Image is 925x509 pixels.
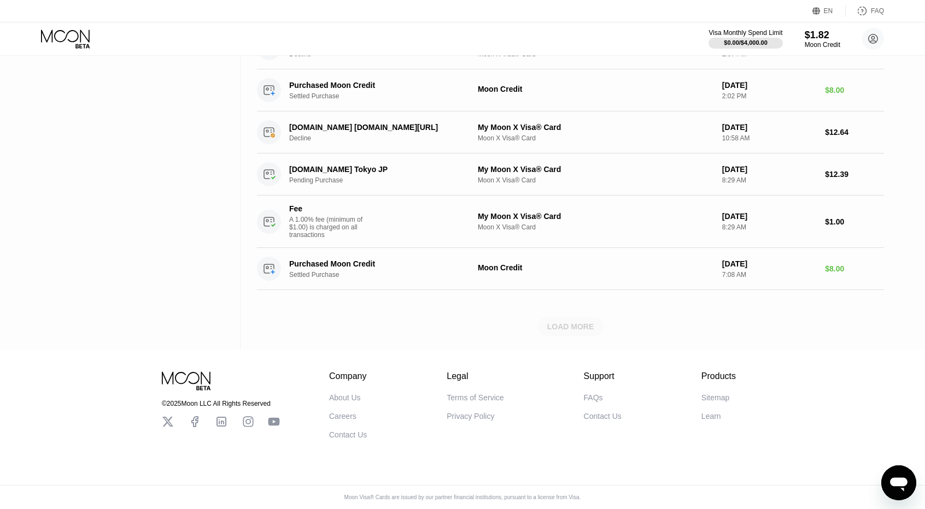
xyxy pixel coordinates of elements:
div: Careers [329,412,356,421]
div: Contact Us [329,430,367,439]
div: [DOMAIN_NAME] Tokyo JPPending PurchaseMy Moon X Visa® CardMoon X Visa® Card[DATE]8:29 AM$12.39 [257,153,884,196]
div: [DATE] [722,123,816,132]
div: Privacy Policy [447,412,494,421]
div: Support [584,371,622,381]
div: Fee [289,204,366,213]
div: Purchased Moon CreditSettled PurchaseMoon Credit[DATE]7:08 AM$8.00 [257,248,884,290]
div: $12.39 [825,170,884,179]
div: © 2025 Moon LLC All Rights Reserved [162,400,280,407]
div: Moon X Visa® Card [478,223,713,231]
div: Terms of Service [447,393,504,402]
div: Legal [447,371,504,381]
div: FAQs [584,393,603,402]
div: Moon Visa® Cards are issued by our partner financial institutions, pursuant to a license from Visa. [336,494,590,500]
div: [DATE] [722,212,816,221]
div: $1.00 [825,217,884,226]
div: Contact Us [584,412,622,421]
div: 2:02 PM [722,92,816,100]
div: $0.00 / $4,000.00 [724,39,768,46]
div: Learn [701,412,721,421]
div: Purchased Moon Credit [289,81,467,90]
div: $1.82 [805,29,840,41]
div: Moon X Visa® Card [478,176,713,184]
div: Pending Purchase [289,176,480,184]
div: Company [329,371,367,381]
div: FeeA 1.00% fee (minimum of $1.00) is charged on all transactionsMy Moon X Visa® CardMoon X Visa® ... [257,196,884,248]
div: My Moon X Visa® Card [478,165,713,174]
div: $1.82Moon Credit [805,29,840,49]
div: 8:29 AM [722,223,816,231]
div: Moon Credit [478,85,713,93]
div: Settled Purchase [289,92,480,100]
div: EN [812,5,846,16]
div: [DATE] [722,81,816,90]
div: About Us [329,393,361,402]
div: Products [701,371,736,381]
div: Settled Purchase [289,271,480,279]
div: LOAD MORE [257,317,884,336]
div: [DATE] [722,259,816,268]
div: Moon Credit [478,263,713,272]
div: Moon X Visa® Card [478,134,713,142]
div: Visa Monthly Spend Limit$0.00/$4,000.00 [709,29,782,49]
div: Sitemap [701,393,729,402]
div: A 1.00% fee (minimum of $1.00) is charged on all transactions [289,216,371,239]
div: Decline [289,134,480,142]
div: [DOMAIN_NAME] [DOMAIN_NAME][URL] [289,123,467,132]
div: Purchased Moon CreditSettled PurchaseMoon Credit[DATE]2:02 PM$8.00 [257,69,884,111]
iframe: メッセージングウィンドウを開くボタン [881,465,916,500]
div: LOAD MORE [547,322,594,332]
div: FAQ [846,5,884,16]
div: My Moon X Visa® Card [478,212,713,221]
div: 8:29 AM [722,176,816,184]
div: Purchased Moon Credit [289,259,467,268]
div: EN [824,7,833,15]
div: 10:58 AM [722,134,816,142]
div: Visa Monthly Spend Limit [709,29,782,37]
div: [DOMAIN_NAME] [DOMAIN_NAME][URL]DeclineMy Moon X Visa® CardMoon X Visa® Card[DATE]10:58 AM$12.64 [257,111,884,153]
div: $8.00 [825,86,884,94]
div: [DOMAIN_NAME] Tokyo JP [289,165,467,174]
div: $8.00 [825,264,884,273]
div: Moon Credit [805,41,840,49]
div: $12.64 [825,128,884,137]
div: [DATE] [722,165,816,174]
div: My Moon X Visa® Card [478,123,713,132]
div: FAQ [871,7,884,15]
div: 7:08 AM [722,271,816,279]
